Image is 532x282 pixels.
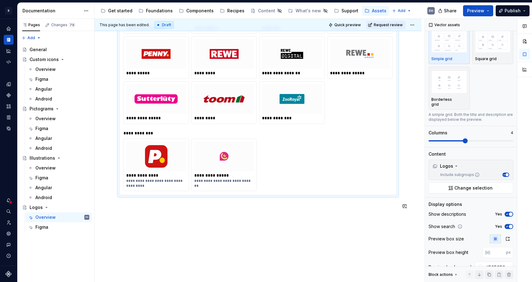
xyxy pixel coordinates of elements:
div: Figma [35,76,48,82]
span: Quick preview [334,22,361,27]
a: Overview [26,64,92,74]
a: Settings [4,229,14,239]
div: Android [35,145,52,151]
a: Design tokens [4,79,14,89]
a: Components [4,90,14,100]
label: Include subgroups [438,172,480,177]
span: Add [398,8,405,13]
span: 78 [69,22,75,27]
a: Home [4,24,14,34]
div: Draft [155,21,174,29]
div: Components [186,8,214,14]
div: Logos [433,163,453,169]
a: Foundations [136,6,175,16]
div: Logos [430,161,512,171]
div: General [30,47,47,53]
div: Pages [22,22,40,27]
div: Pictograms [30,106,54,112]
div: R [5,7,12,14]
a: Angular [26,133,92,143]
span: Publish [505,8,521,14]
a: OverviewFH [26,212,92,222]
div: Show descriptions [429,211,466,217]
div: Overview [35,66,56,72]
div: Foundations [146,8,173,14]
div: Show search [429,223,455,230]
p: Borderless grid [431,97,460,107]
div: Data sources [4,124,14,133]
a: Figma [26,124,92,133]
div: FH [86,214,88,220]
div: Changes [51,22,75,27]
a: Analytics [4,46,14,56]
a: General [20,45,92,55]
img: placeholder [431,71,467,93]
svg: Supernova Logo [6,271,12,277]
a: What's new [286,6,330,16]
a: Overview [26,114,92,124]
a: Logos [20,202,92,212]
input: Auto [483,262,513,273]
button: Notifications [4,195,14,205]
a: Figma [26,222,92,232]
button: Preview [463,5,493,16]
div: Preview box height [429,249,468,255]
div: Angular [35,135,52,141]
div: Documentation [22,8,81,14]
div: Columns [429,130,447,136]
button: Publish [496,5,530,16]
a: Support [332,6,361,16]
button: Search ⌘K [4,206,14,216]
div: Block actions [429,272,453,277]
div: Overview [35,116,56,122]
div: Figma [35,175,48,181]
button: placeholderSquare grid [472,26,514,64]
img: placeholder [475,30,511,52]
div: Android [35,96,52,102]
a: Recipes [217,6,247,16]
a: Illustrations [20,153,92,163]
a: Pictograms [20,104,92,114]
button: Request review [366,21,405,29]
div: Page tree [98,5,389,17]
span: Share [444,8,457,14]
div: Figma [35,125,48,132]
div: Overview [35,214,56,220]
a: Documentation [4,35,14,45]
a: Components [176,6,216,16]
button: Change selection [429,182,513,194]
button: Quick preview [327,21,364,29]
button: placeholderBorderless grid [429,67,470,110]
div: Illustrations [30,155,55,161]
label: Yes [495,224,502,229]
a: Code automation [4,57,14,67]
a: Android [26,94,92,104]
div: Contact support [4,240,14,250]
div: Support [341,8,358,14]
img: placeholder [431,30,467,52]
div: Assets [4,101,14,111]
div: Assets [372,8,386,14]
div: A simple grid. Both the title and description are displayed below the preview. [429,112,513,122]
div: Angular [35,185,52,191]
p: Simple grid [431,56,452,61]
div: Preview box size [429,236,464,242]
a: Angular [26,84,92,94]
div: Overview [35,165,56,171]
div: Get started [108,8,132,14]
div: What's new [296,8,321,14]
a: Invite team [4,218,14,227]
a: Angular [26,183,92,193]
a: Assets [362,6,389,16]
span: Change selection [454,185,493,191]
